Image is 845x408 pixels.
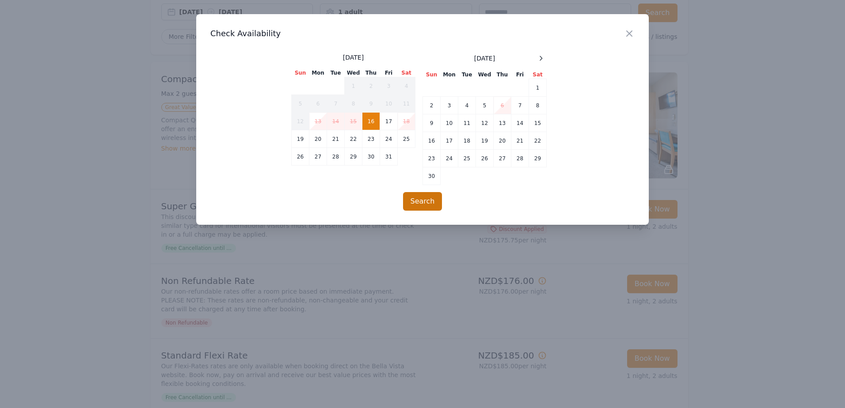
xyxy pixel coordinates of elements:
th: Sat [398,69,415,77]
td: 14 [511,114,529,132]
td: 24 [380,130,398,148]
td: 20 [309,130,327,148]
td: 12 [292,113,309,130]
th: Tue [327,69,345,77]
th: Wed [476,71,494,79]
td: 6 [309,95,327,113]
td: 19 [292,130,309,148]
td: 9 [362,95,380,113]
td: 16 [423,132,441,150]
td: 31 [380,148,398,166]
td: 14 [327,113,345,130]
td: 25 [398,130,415,148]
td: 18 [458,132,476,150]
span: [DATE] [474,54,495,63]
td: 27 [309,148,327,166]
td: 3 [441,97,458,114]
td: 4 [398,77,415,95]
th: Fri [380,69,398,77]
td: 19 [476,132,494,150]
th: Fri [511,71,529,79]
td: 16 [362,113,380,130]
th: Thu [494,71,511,79]
td: 1 [529,79,547,97]
td: 7 [511,97,529,114]
td: 10 [380,95,398,113]
td: 3 [380,77,398,95]
td: 6 [494,97,511,114]
td: 2 [362,77,380,95]
button: Search [403,192,442,211]
td: 21 [511,132,529,150]
td: 26 [476,150,494,167]
td: 15 [529,114,547,132]
td: 27 [494,150,511,167]
th: Wed [345,69,362,77]
td: 9 [423,114,441,132]
span: [DATE] [343,53,364,62]
th: Tue [458,71,476,79]
td: 25 [458,150,476,167]
th: Sun [292,69,309,77]
td: 11 [398,95,415,113]
td: 17 [380,113,398,130]
td: 24 [441,150,458,167]
td: 22 [345,130,362,148]
th: Mon [441,71,458,79]
td: 26 [292,148,309,166]
td: 17 [441,132,458,150]
td: 11 [458,114,476,132]
td: 28 [511,150,529,167]
td: 22 [529,132,547,150]
td: 12 [476,114,494,132]
td: 7 [327,95,345,113]
td: 10 [441,114,458,132]
td: 15 [345,113,362,130]
td: 13 [494,114,511,132]
td: 5 [292,95,309,113]
td: 20 [494,132,511,150]
td: 23 [362,130,380,148]
td: 28 [327,148,345,166]
th: Sun [423,71,441,79]
td: 8 [345,95,362,113]
td: 4 [458,97,476,114]
td: 29 [345,148,362,166]
td: 29 [529,150,547,167]
td: 21 [327,130,345,148]
td: 1 [345,77,362,95]
td: 30 [362,148,380,166]
td: 30 [423,167,441,185]
td: 2 [423,97,441,114]
th: Thu [362,69,380,77]
th: Mon [309,69,327,77]
td: 8 [529,97,547,114]
h3: Check Availability [210,28,635,39]
td: 18 [398,113,415,130]
td: 23 [423,150,441,167]
td: 13 [309,113,327,130]
td: 5 [476,97,494,114]
th: Sat [529,71,547,79]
